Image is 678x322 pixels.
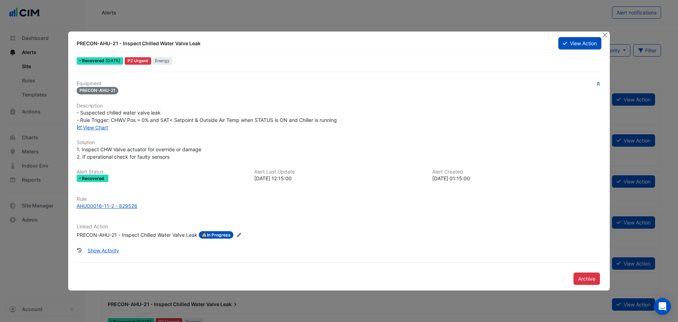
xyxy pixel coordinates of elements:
[254,175,423,182] div: [DATE] 12:15:00
[77,103,601,109] h6: Description
[654,298,671,315] div: Open Intercom Messenger
[77,87,118,94] span: PRECON-AHU-21
[106,58,120,63] span: Wed 25-Jun-2025 12:15 AEST
[432,169,601,175] h6: Alert Created
[77,231,197,239] div: PRECON-AHU-21 - Inspect Chilled Water Valve Leak
[77,124,108,130] a: View Chart
[77,40,550,47] div: PRECON-AHU-21 - Inspect Chilled Water Valve Leak
[77,169,246,175] h6: Alert Status
[77,81,601,87] h6: Equipment
[558,37,601,49] button: View Action
[601,31,608,39] button: Close
[199,231,233,239] span: In Progress
[77,140,601,146] h6: Solution
[77,146,201,160] span: 1. Inspect CHW Valve actuator for override or damage 2. If operational check for faulty sensors
[153,57,173,65] span: Energy
[432,175,601,182] div: [DATE] 01:15:00
[254,169,423,175] h6: Alert Last Update
[236,233,242,238] fa-icon: Edit Linked Action
[77,224,601,230] h6: Linked Action
[82,176,106,181] span: Recovered
[573,273,600,285] button: Archive
[77,202,137,210] div: AHU00016-11-2 - 829526
[77,202,601,210] a: AHU00016-11-2 - 829526
[83,244,124,257] button: Show Activity
[82,59,106,63] span: Recovered
[77,110,337,123] span: - Suspected chilled water valve leak - Rule Trigger: CHWV Pos = 0% and SAT< Setpoint & Outside Ai...
[125,57,151,65] div: P2 Urgent
[77,196,601,202] h6: Rule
